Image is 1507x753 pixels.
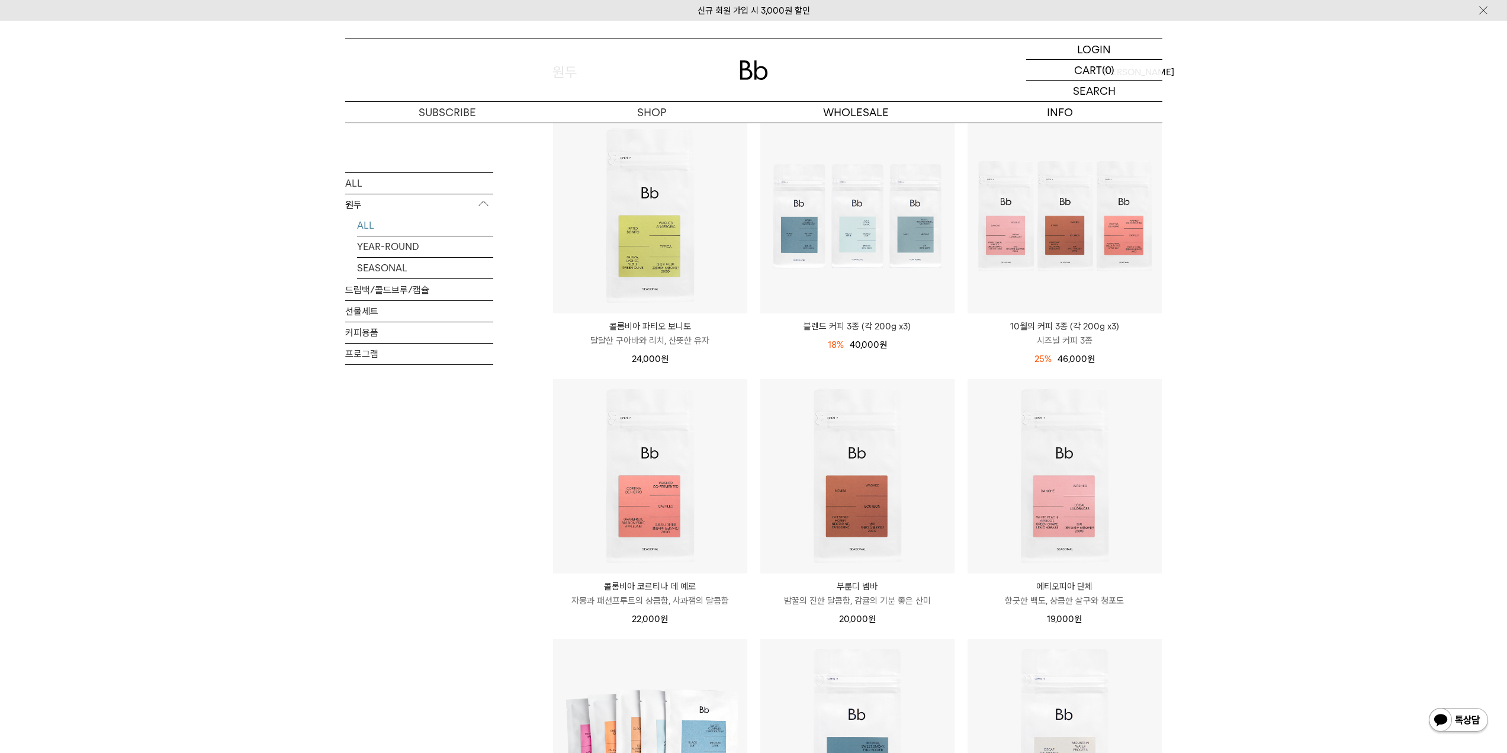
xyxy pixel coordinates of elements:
span: 원 [1074,614,1082,624]
span: 원 [1087,354,1095,364]
a: 선물세트 [345,300,493,321]
p: 원두 [345,194,493,215]
span: 24,000 [632,354,669,364]
a: SEASONAL [357,257,493,278]
img: 콜롬비아 코르티나 데 예로 [553,379,747,573]
p: WHOLESALE [754,102,958,123]
img: 에티오피아 단체 [968,379,1162,573]
a: 부룬디 넴바 밤꿀의 진한 달콤함, 감귤의 기분 좋은 산미 [760,579,955,608]
a: 콜롬비아 코르티나 데 예로 자몽과 패션프루트의 상큼함, 사과잼의 달콤함 [553,579,747,608]
img: 부룬디 넴바 [760,379,955,573]
a: 에티오피아 단체 향긋한 백도, 상큼한 살구와 청포도 [968,579,1162,608]
img: 로고 [740,60,768,80]
img: 10월의 커피 3종 (각 200g x3) [968,119,1162,313]
p: 향긋한 백도, 상큼한 살구와 청포도 [968,594,1162,608]
p: 부룬디 넴바 [760,579,955,594]
img: 콜롬비아 파티오 보니토 [553,119,747,313]
p: 콜롬비아 파티오 보니토 [553,319,747,334]
p: 밤꿀의 진한 달콤함, 감귤의 기분 좋은 산미 [760,594,955,608]
p: 달달한 구아바와 리치, 산뜻한 유자 [553,334,747,348]
span: 원 [661,354,669,364]
p: 에티오피아 단체 [968,579,1162,594]
a: 프로그램 [345,343,493,364]
p: 콜롬비아 코르티나 데 예로 [553,579,747,594]
p: INFO [958,102,1162,123]
a: ALL [345,172,493,193]
span: 원 [660,614,668,624]
span: 20,000 [839,614,876,624]
a: 드립백/콜드브루/캡슐 [345,279,493,300]
a: SUBSCRIBE [345,102,550,123]
img: 블렌드 커피 3종 (각 200g x3) [760,119,955,313]
a: 신규 회원 가입 시 3,000원 할인 [698,5,810,16]
span: 22,000 [632,614,668,624]
span: 원 [879,339,887,350]
span: 원 [868,614,876,624]
span: 40,000 [850,339,887,350]
p: LOGIN [1077,39,1111,59]
div: 18% [828,338,844,352]
p: (0) [1102,60,1114,80]
a: SHOP [550,102,754,123]
img: 카카오톡 채널 1:1 채팅 버튼 [1428,707,1489,735]
a: YEAR-ROUND [357,236,493,257]
a: LOGIN [1026,39,1162,60]
a: 10월의 커피 3종 (각 200g x3) 시즈널 커피 3종 [968,319,1162,348]
a: 블렌드 커피 3종 (각 200g x3) [760,319,955,334]
p: 자몽과 패션프루트의 상큼함, 사과잼의 달콤함 [553,594,747,608]
a: CART (0) [1026,60,1162,81]
a: 커피용품 [345,322,493,342]
p: CART [1074,60,1102,80]
span: 19,000 [1047,614,1082,624]
a: 콜롬비아 파티오 보니토 달달한 구아바와 리치, 산뜻한 유자 [553,319,747,348]
p: 시즈널 커피 3종 [968,334,1162,348]
span: 46,000 [1058,354,1095,364]
p: 10월의 커피 3종 (각 200g x3) [968,319,1162,334]
p: SEARCH [1073,81,1116,101]
a: ALL [357,214,493,235]
div: 25% [1034,352,1052,366]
